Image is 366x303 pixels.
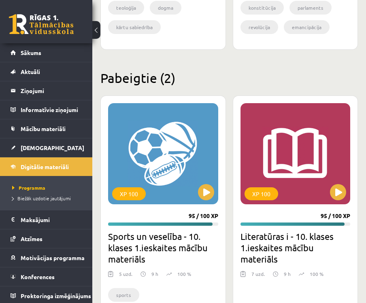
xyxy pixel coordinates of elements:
[245,187,278,200] div: XP 100
[21,125,66,132] span: Mācību materiāli
[289,1,332,15] li: parlaments
[108,231,218,265] h2: Sports un veselība - 10. klases 1.ieskaites mācību materiāls
[11,210,82,229] a: Maksājumi
[21,254,85,261] span: Motivācijas programma
[12,184,45,191] span: Programma
[11,229,82,248] a: Atzīmes
[12,184,84,191] a: Programma
[21,68,40,75] span: Aktuāli
[11,100,82,119] a: Informatīvie ziņojumi
[240,1,284,15] li: konstitūcija
[11,267,82,286] a: Konferences
[21,210,82,229] legend: Maksājumi
[251,270,265,282] div: 7 uzd.
[240,231,351,265] h2: Literatūras i - 10. klases 1.ieskaites mācību materiāls
[11,138,82,157] a: [DEMOGRAPHIC_DATA]
[21,163,69,170] span: Digitālie materiāli
[119,270,132,282] div: 5 uzd.
[112,187,146,200] div: XP 100
[21,81,82,100] legend: Ziņojumi
[151,270,158,278] p: 9 h
[177,270,191,278] p: 100 %
[21,235,43,242] span: Atzīmes
[21,100,82,119] legend: Informatīvie ziņojumi
[12,195,71,201] span: Biežāk uzdotie jautājumi
[11,62,82,81] a: Aktuāli
[21,144,84,151] span: [DEMOGRAPHIC_DATA]
[100,70,358,86] h2: Pabeigtie (2)
[11,157,82,176] a: Digitālie materiāli
[21,49,41,56] span: Sākums
[240,20,278,34] li: revolūcija
[21,273,55,280] span: Konferences
[108,20,161,34] li: kārtu sabiedrība
[108,1,144,15] li: teoloģija
[12,195,84,202] a: Biežāk uzdotie jautājumi
[284,270,291,278] p: 9 h
[11,248,82,267] a: Motivācijas programma
[310,270,323,278] p: 100 %
[9,14,74,34] a: Rīgas 1. Tālmācības vidusskola
[108,288,139,302] li: sports
[150,1,181,15] li: dogma
[11,43,82,62] a: Sākums
[21,292,91,299] span: Proktoringa izmēģinājums
[284,20,330,34] li: emancipācija
[11,119,82,138] a: Mācību materiāli
[11,81,82,100] a: Ziņojumi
